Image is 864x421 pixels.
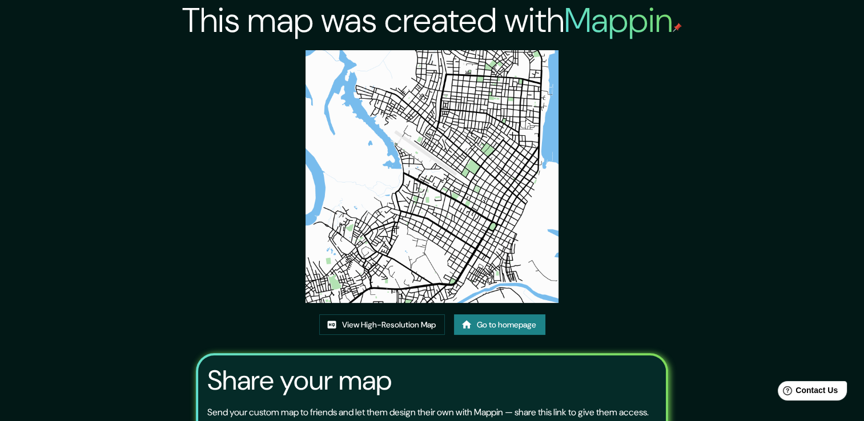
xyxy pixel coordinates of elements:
p: Send your custom map to friends and let them design their own with Mappin — share this link to gi... [207,406,649,419]
iframe: Help widget launcher [762,377,851,408]
a: Go to homepage [454,314,545,335]
img: created-map [306,50,558,303]
h3: Share your map [207,365,392,396]
img: mappin-pin [673,23,682,32]
a: View High-Resolution Map [319,314,445,335]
